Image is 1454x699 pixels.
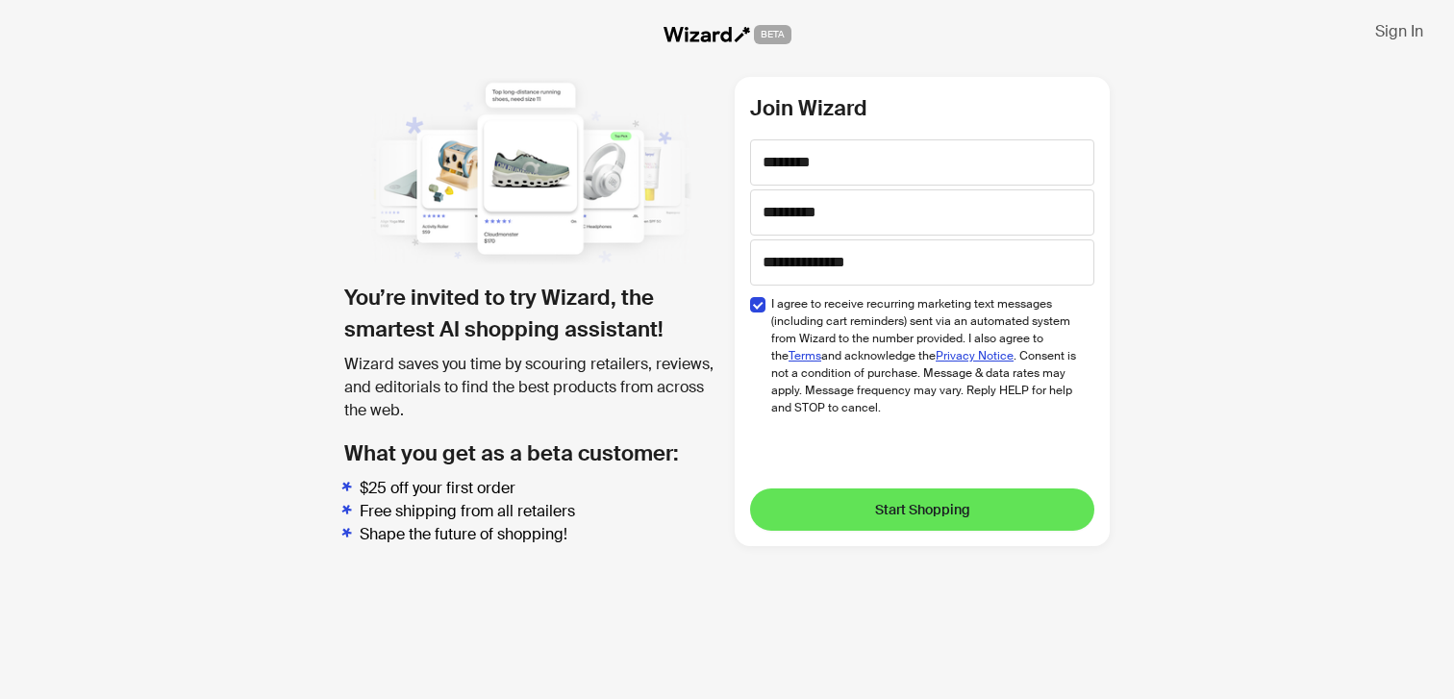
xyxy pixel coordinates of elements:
[344,353,719,422] div: Wizard saves you time by scouring retailers, reviews, and editorials to find the best products fr...
[344,437,719,469] h2: What you get as a beta customer:
[750,92,1094,124] h2: Join Wizard
[360,500,719,523] li: Free shipping from all retailers
[360,477,719,500] li: $25 off your first order
[360,523,719,546] li: Shape the future of shopping!
[750,488,1094,531] button: Start Shopping
[344,282,719,345] h1: You’re invited to try Wizard, the smartest AI shopping assistant!
[1360,15,1439,46] button: Sign In
[1375,21,1423,41] span: Sign In
[754,25,791,44] span: BETA
[789,348,821,363] a: Terms
[771,295,1080,416] span: I agree to receive recurring marketing text messages (including cart reminders) sent via an autom...
[875,501,970,518] span: Start Shopping
[936,348,1014,363] a: Privacy Notice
